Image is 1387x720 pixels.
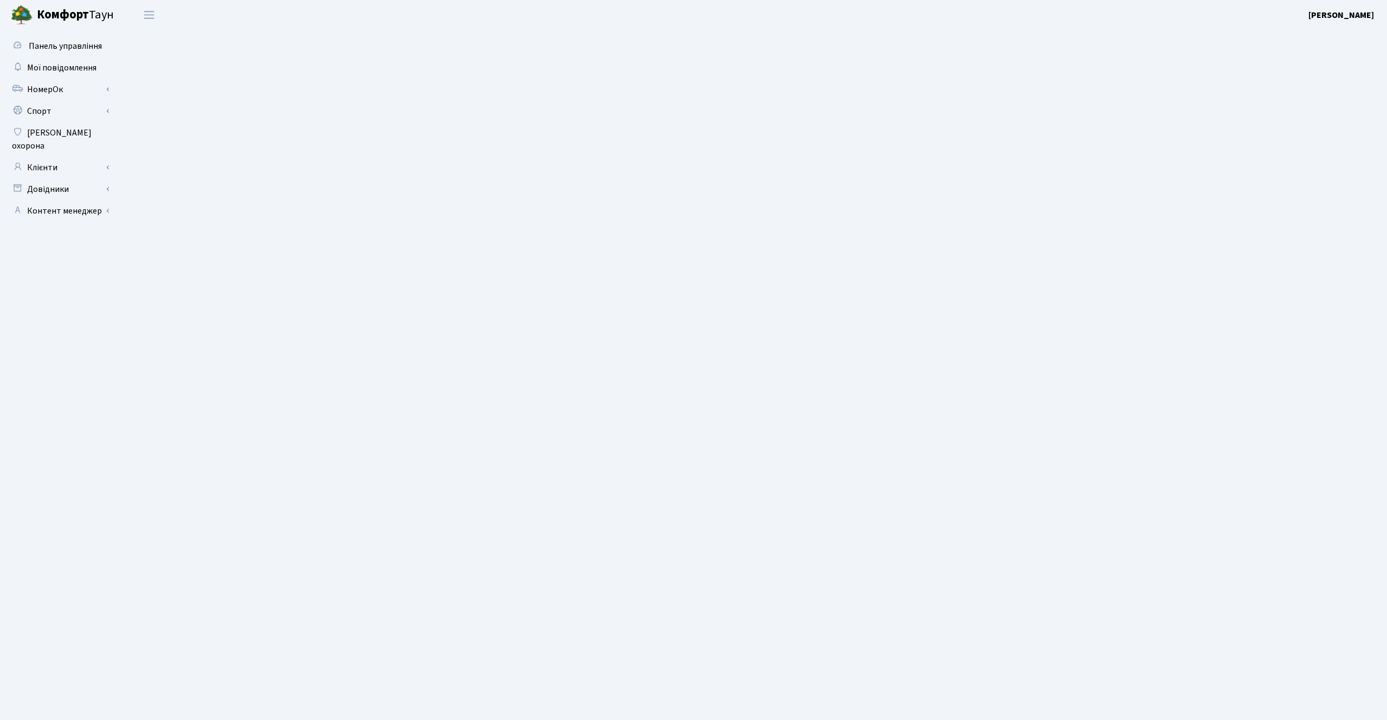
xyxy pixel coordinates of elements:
b: Комфорт [37,6,89,23]
a: Довідники [5,178,114,200]
a: [PERSON_NAME] охорона [5,122,114,157]
span: Панель управління [29,40,102,52]
span: Мої повідомлення [27,62,96,74]
a: Контент менеджер [5,200,114,222]
a: [PERSON_NAME] [1308,9,1374,22]
a: Панель управління [5,35,114,57]
span: Таун [37,6,114,24]
a: Спорт [5,100,114,122]
button: Переключити навігацію [136,6,163,24]
img: logo.png [11,4,33,26]
a: НомерОк [5,79,114,100]
a: Клієнти [5,157,114,178]
b: [PERSON_NAME] [1308,9,1374,21]
a: Мої повідомлення [5,57,114,79]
